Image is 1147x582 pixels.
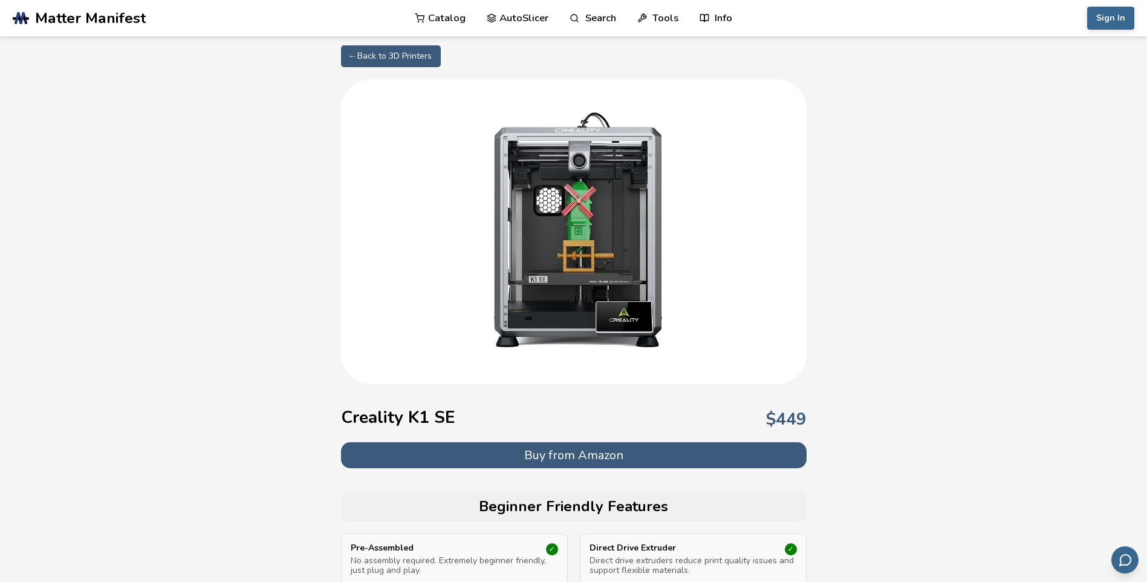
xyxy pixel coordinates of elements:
[341,45,441,67] a: ← Back to 3D Printers
[341,408,455,427] h1: Creality K1 SE
[35,10,146,27] span: Matter Manifest
[351,556,558,575] p: No assembly required. Extremely beginner friendly, just plug and play.
[351,543,527,553] p: Pre-Assembled
[1087,7,1134,30] button: Sign In
[546,543,558,555] div: ✓
[453,110,695,351] img: Creality K1 SE
[590,543,766,553] p: Direct Drive Extruder
[347,499,801,515] h2: Beginner Friendly Features
[341,442,807,468] button: Buy from Amazon
[590,556,797,575] p: Direct drive extruders reduce print quality issues and support flexible materials.
[766,410,807,429] p: $ 449
[785,543,797,555] div: ✓
[1111,546,1139,574] button: Send feedback via email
